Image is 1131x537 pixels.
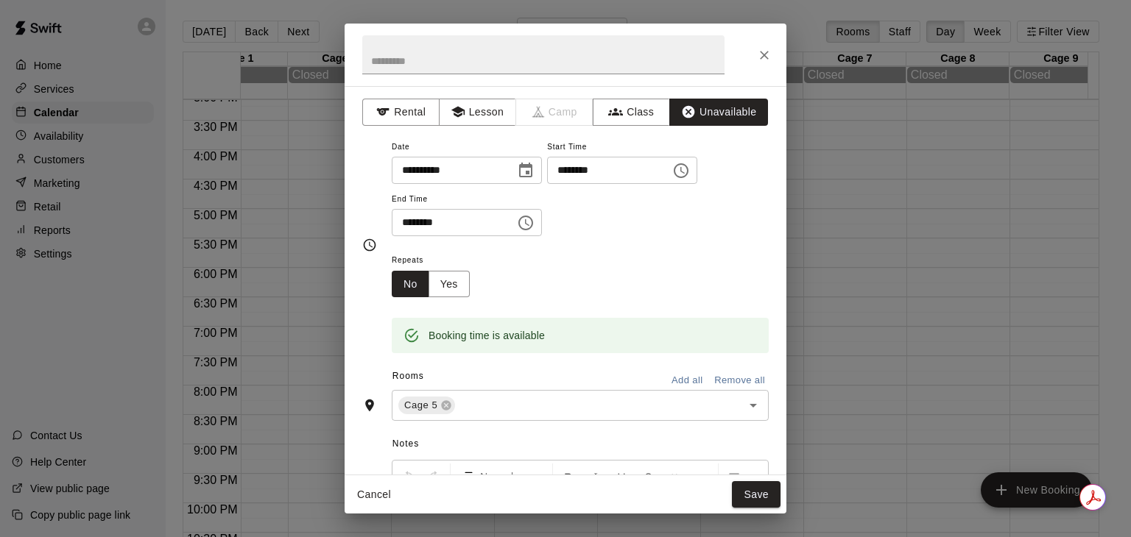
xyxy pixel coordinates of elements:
span: Camps can only be created in the Services page [516,99,593,126]
button: Format Bold [556,463,581,490]
button: Choose time, selected time is 5:30 PM [511,208,540,238]
button: Format Strikethrough [635,463,660,490]
button: Choose time, selected time is 4:00 PM [666,156,696,185]
button: Insert Link [688,463,714,490]
button: Save [732,481,781,508]
button: Left Align [722,463,747,490]
button: Choose date, selected date is Oct 11, 2025 [511,156,540,185]
button: Cancel [350,481,398,508]
button: Insert Code [662,463,687,490]
button: Open [743,395,764,416]
button: Class [593,99,670,126]
button: Redo [422,463,447,490]
button: Lesson [439,99,516,126]
span: Start Time [547,138,697,157]
button: Add all [663,369,711,392]
button: Close [751,42,778,68]
button: Undo [395,463,420,490]
div: outlined button group [392,271,470,298]
span: Repeats [392,251,482,271]
span: Notes [392,433,769,456]
span: End Time [392,190,542,210]
div: Booking time is available [429,322,545,349]
button: Format Italics [582,463,607,490]
button: Unavailable [669,99,768,126]
button: Yes [429,271,470,298]
button: Remove all [711,369,769,392]
span: Cage 5 [398,398,443,413]
button: No [392,271,429,298]
svg: Rooms [362,398,377,413]
button: Formatting Options [454,463,549,490]
span: Rooms [392,371,424,381]
div: Cage 5 [398,396,455,414]
span: Normal [480,469,532,484]
svg: Timing [362,238,377,252]
button: Format Underline [609,463,634,490]
button: Rental [362,99,440,126]
span: Date [392,138,542,157]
